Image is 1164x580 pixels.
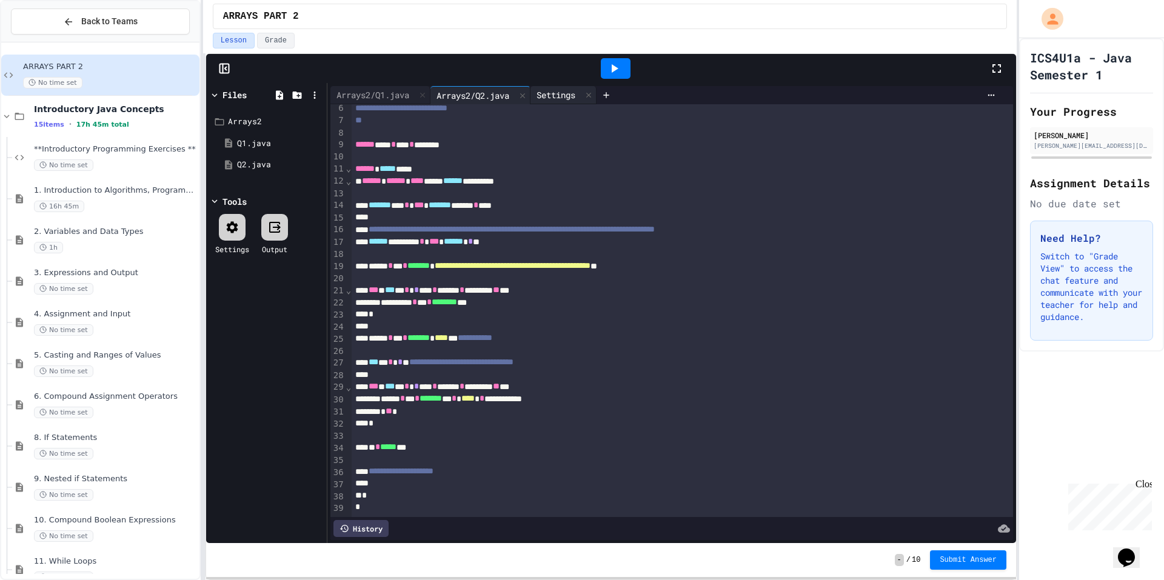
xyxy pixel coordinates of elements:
[1030,49,1153,83] h1: ICS4U1a - Java Semester 1
[330,502,346,515] div: 39
[330,151,346,163] div: 10
[34,201,84,212] span: 16h 45m
[23,62,197,72] span: ARRAYS PART 2
[34,433,197,443] span: 8. If Statements
[330,455,346,467] div: 35
[330,333,346,345] div: 25
[940,555,997,565] span: Submit Answer
[346,382,352,392] span: Fold line
[330,418,346,430] div: 32
[330,188,346,200] div: 13
[330,430,346,442] div: 33
[1113,532,1152,568] iframe: chat widget
[330,224,346,236] div: 16
[69,119,72,129] span: •
[1030,175,1153,192] h2: Assignment Details
[912,555,920,565] span: 10
[330,309,346,321] div: 23
[1034,130,1149,141] div: [PERSON_NAME]
[222,195,247,208] div: Tools
[330,370,346,382] div: 28
[34,350,197,361] span: 5. Casting and Ranges of Values
[262,244,287,255] div: Output
[222,88,247,101] div: Files
[228,116,323,128] div: Arrays2
[330,321,346,333] div: 24
[330,406,346,418] div: 31
[11,8,190,35] button: Back to Teams
[34,392,197,402] span: 6. Compound Assignment Operators
[346,164,352,173] span: Fold line
[34,268,197,278] span: 3. Expressions and Output
[330,467,346,479] div: 36
[330,236,346,248] div: 17
[1029,5,1066,33] div: My Account
[34,144,197,155] span: **Introductory Programming Exercises **
[76,121,129,128] span: 17h 45m total
[34,515,197,525] span: 10. Compound Boolean Expressions
[333,520,389,537] div: History
[895,554,904,566] span: -
[346,285,352,295] span: Fold line
[237,138,323,150] div: Q1.java
[1040,250,1143,323] p: Switch to "Grade View" to access the chat feature and communicate with your teacher for help and ...
[330,345,346,358] div: 26
[23,77,82,88] span: No time set
[237,159,323,171] div: Q2.java
[330,199,346,212] div: 14
[430,89,515,102] div: Arrays2/Q2.java
[34,159,93,171] span: No time set
[330,212,346,224] div: 15
[530,86,597,104] div: Settings
[330,297,346,309] div: 22
[34,227,197,237] span: 2. Variables and Data Types
[330,261,346,273] div: 19
[1063,479,1152,530] iframe: chat widget
[257,33,295,48] button: Grade
[34,474,197,484] span: 9. Nested if Statements
[330,115,346,127] div: 7
[34,448,93,459] span: No time set
[34,556,197,567] span: 11. While Loops
[330,127,346,139] div: 8
[34,324,93,336] span: No time set
[34,283,93,295] span: No time set
[330,273,346,285] div: 20
[346,176,352,186] span: Fold line
[330,285,346,297] div: 21
[930,550,1006,570] button: Submit Answer
[34,530,93,542] span: No time set
[34,365,93,377] span: No time set
[1030,103,1153,120] h2: Your Progress
[330,357,346,369] div: 27
[330,491,346,503] div: 38
[530,88,581,101] div: Settings
[906,555,911,565] span: /
[330,139,346,151] div: 9
[330,102,346,115] div: 6
[330,175,346,187] div: 12
[330,86,430,104] div: Arrays2/Q1.java
[330,381,346,393] div: 29
[34,104,197,115] span: Introductory Java Concepts
[81,15,138,28] span: Back to Teams
[330,88,415,101] div: Arrays2/Q1.java
[330,394,346,406] div: 30
[1034,141,1149,150] div: [PERSON_NAME][EMAIL_ADDRESS][DOMAIN_NAME]
[34,309,197,319] span: 4. Assignment and Input
[34,489,93,501] span: No time set
[223,9,299,24] span: ARRAYS PART 2
[330,163,346,175] div: 11
[330,442,346,455] div: 34
[330,248,346,261] div: 18
[430,86,530,104] div: Arrays2/Q2.java
[330,479,346,491] div: 37
[1040,231,1143,245] h3: Need Help?
[5,5,84,77] div: Chat with us now!Close
[34,121,64,128] span: 15 items
[34,407,93,418] span: No time set
[34,242,63,253] span: 1h
[1030,196,1153,211] div: No due date set
[213,33,255,48] button: Lesson
[34,185,197,196] span: 1. Introduction to Algorithms, Programming, and Compilers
